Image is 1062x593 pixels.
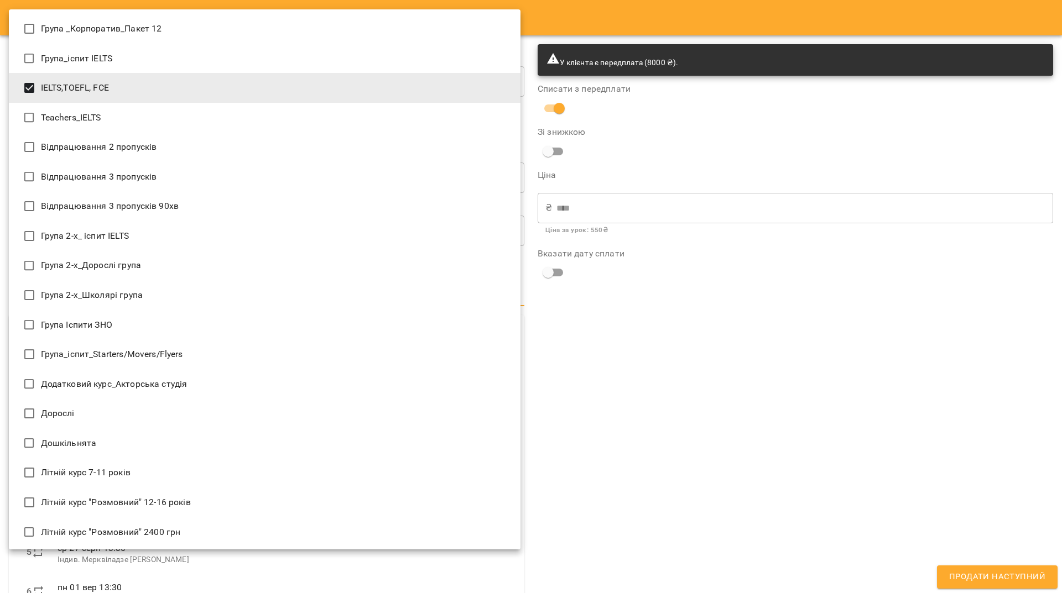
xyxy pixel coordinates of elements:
li: Літній інтенсив В2 [9,547,520,576]
li: Відпрацювання 2 пропусків [9,132,520,162]
li: Відпрацювання 3 пропусків 90хв [9,191,520,221]
li: Група_іспит_Starters/Movers/Flyers [9,339,520,369]
li: Група 2-х_Дорослі група [9,251,520,281]
li: Дорослі [9,398,520,428]
li: Teachers_IELTS [9,103,520,133]
li: Група 2-х_ іспит IELTS [9,221,520,251]
li: Група_іспит IELTS [9,44,520,74]
li: Дошкільнята [9,428,520,458]
li: Відпрацювання 3 пропусків [9,162,520,192]
li: Додатковий курс_Акторська студія [9,369,520,399]
li: Літній курс "Розмовний" 2400 грн [9,517,520,547]
li: Група 2-х_Школярі група [9,280,520,310]
li: Літній курс 7-11 років [9,458,520,487]
li: Група Іспити ЗНО [9,310,520,340]
li: IELTS,TOEFL, FCE [9,73,520,103]
li: Літній курс "Розмовний" 12-16 років [9,487,520,517]
li: Група _Корпоратив_Пакет 12 [9,14,520,44]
